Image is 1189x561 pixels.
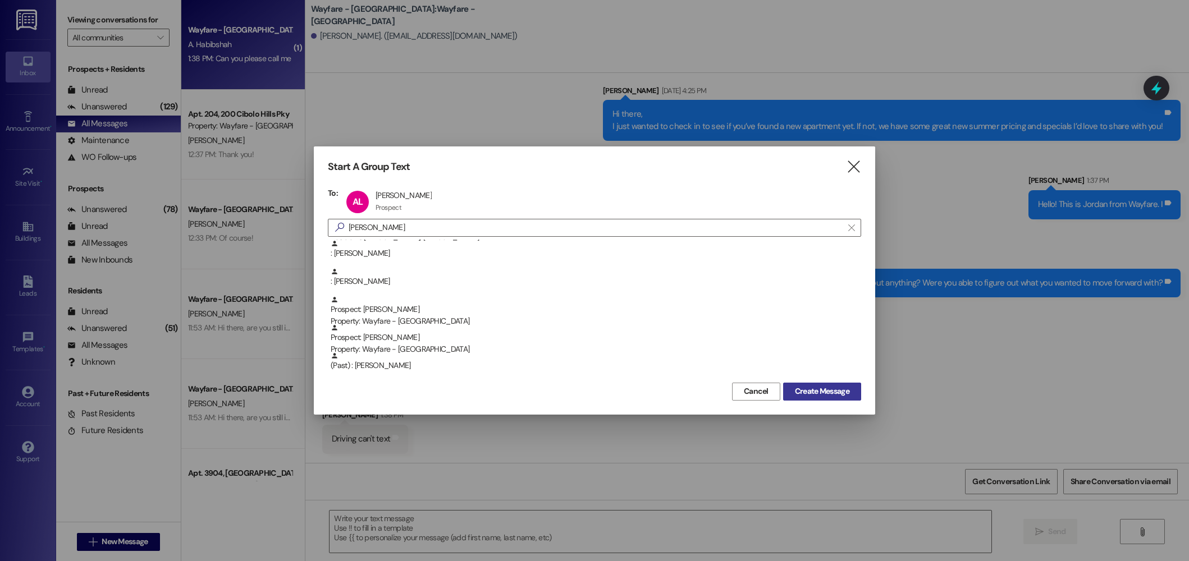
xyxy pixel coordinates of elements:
div: (Past) : [PERSON_NAME] [328,352,861,380]
div: (Past) : [PERSON_NAME] [331,352,861,371]
h3: To: [328,188,338,198]
div: Prospect: [PERSON_NAME]Property: Wayfare - [GEOGRAPHIC_DATA] [328,296,861,324]
div: : [PERSON_NAME] [328,268,861,296]
i:  [848,223,854,232]
span: Create Message [795,385,849,397]
i:  [331,222,349,233]
div: Property: Wayfare - [GEOGRAPHIC_DATA] [331,343,861,355]
div: Prospect [376,203,401,212]
div: [PERSON_NAME] [376,190,432,200]
button: Create Message [783,383,861,401]
div: Property: Wayfare - [GEOGRAPHIC_DATA] [331,315,861,327]
span: Cancel [744,385,769,397]
h3: Start A Group Text [328,160,410,173]
button: Clear text [843,219,861,236]
div: Prospect: [PERSON_NAME]Property: Wayfare - [GEOGRAPHIC_DATA] [328,324,861,352]
div: : [PERSON_NAME] [328,240,861,268]
div: Prospect: [PERSON_NAME] [331,324,861,356]
div: Prospect: [PERSON_NAME] [331,296,861,328]
span: AL [353,196,363,208]
input: Search for any contact or apartment [349,220,843,236]
button: Cancel [732,383,780,401]
div: : [PERSON_NAME] [331,240,861,259]
div: : [PERSON_NAME] [331,268,861,287]
i:  [846,161,861,173]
